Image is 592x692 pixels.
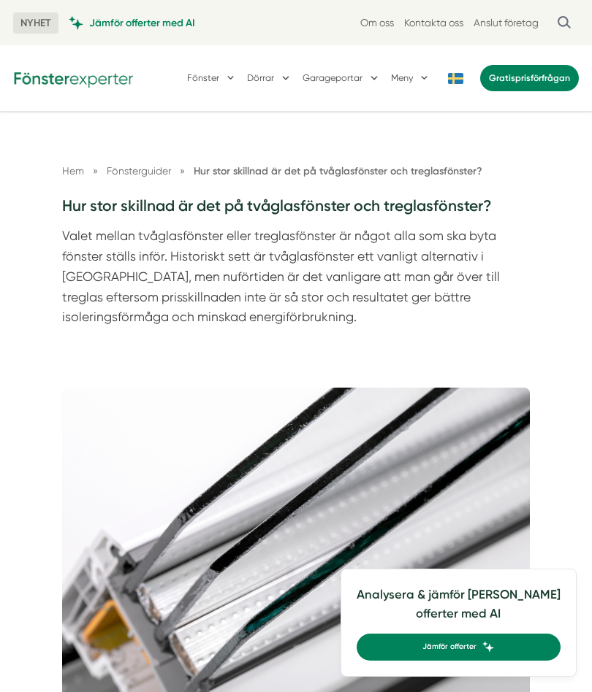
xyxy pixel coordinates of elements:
span: Jämför offerter [422,641,477,653]
button: Garageportar [303,61,381,95]
a: Hem [62,165,84,177]
a: Anslut företag [474,16,539,30]
p: Valet mellan tvåglasfönster eller treglasfönster är något alla som ska byta fönster ställs inför.... [62,226,531,334]
h1: Hur stor skillnad är det på tvåglasfönster och treglasfönster? [62,196,531,227]
span: Gratis [489,72,515,83]
button: Fönster [187,61,238,95]
nav: Breadcrumb [62,163,531,180]
a: Om oss [360,16,394,30]
span: Fönsterguider [107,165,171,177]
a: Gratisprisförfrågan [480,65,579,91]
a: Kontakta oss [404,16,463,30]
span: Jämför offerter med AI [89,16,195,30]
button: Dörrar [247,61,292,95]
span: » [93,163,98,179]
span: » [180,163,185,179]
a: Fönsterguider [107,165,174,177]
span: NYHET [13,12,58,34]
img: Fönsterexperter Logotyp [13,68,134,88]
a: Hur stor skillnad är det på tvåglasfönster och treglasfönster? [194,165,482,177]
a: Jämför offerter [357,634,561,661]
a: Jämför offerter med AI [69,16,195,30]
h4: Analysera & jämför [PERSON_NAME] offerter med AI [357,585,561,634]
button: Meny [391,61,431,95]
